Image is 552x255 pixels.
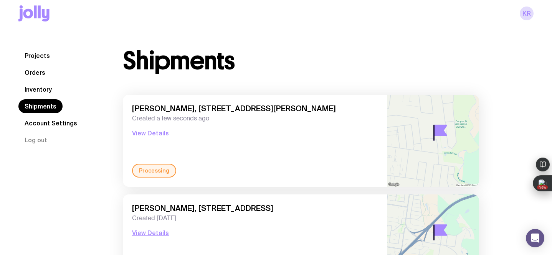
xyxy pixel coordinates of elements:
[132,214,378,222] span: Created [DATE]
[132,115,378,122] span: Created a few seconds ago
[526,229,544,247] div: Open Intercom Messenger
[18,66,51,79] a: Orders
[132,164,176,178] div: Processing
[520,7,534,20] a: KR
[132,128,169,138] button: View Details
[132,204,378,213] span: [PERSON_NAME], [STREET_ADDRESS]
[18,82,58,96] a: Inventory
[18,99,63,113] a: Shipments
[132,228,169,237] button: View Details
[18,133,53,147] button: Log out
[387,95,479,187] img: staticmap
[18,116,83,130] a: Account Settings
[132,104,378,113] span: [PERSON_NAME], [STREET_ADDRESS][PERSON_NAME]
[123,49,235,73] h1: Shipments
[18,49,56,63] a: Projects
